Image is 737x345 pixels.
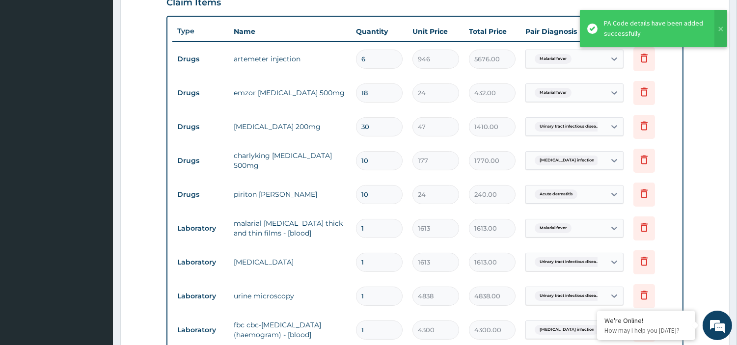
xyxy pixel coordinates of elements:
[172,287,229,305] td: Laboratory
[229,213,351,243] td: malarial [MEDICAL_DATA] thick and thin films - [blood]
[464,22,520,41] th: Total Price
[18,49,40,74] img: d_794563401_company_1708531726252_794563401
[172,152,229,170] td: Drugs
[161,5,185,28] div: Minimize live chat window
[535,291,604,301] span: Urinary tract infectious disea...
[535,257,604,267] span: Urinary tract infectious disea...
[172,50,229,68] td: Drugs
[535,156,599,165] span: [MEDICAL_DATA] infection
[351,22,408,41] th: Quantity
[172,22,229,40] th: Type
[604,326,688,335] p: How may I help you today?
[229,117,351,136] td: [MEDICAL_DATA] 200mg
[5,236,187,270] textarea: Type your message and hit 'Enter'
[535,88,572,98] span: Malarial fever
[51,55,165,68] div: Chat with us now
[520,22,628,41] th: Pair Diagnosis
[229,252,351,272] td: [MEDICAL_DATA]
[408,22,464,41] th: Unit Price
[229,49,351,69] td: artemeter injection
[229,83,351,103] td: emzor [MEDICAL_DATA] 500mg
[535,54,572,64] span: Malarial fever
[172,253,229,271] td: Laboratory
[229,185,351,204] td: piriton [PERSON_NAME]
[604,18,705,39] div: PA Code details have been added successfully
[535,122,604,132] span: Urinary tract infectious disea...
[172,321,229,339] td: Laboratory
[172,118,229,136] td: Drugs
[229,315,351,345] td: fbc cbc-[MEDICAL_DATA] (haemogram) - [blood]
[172,84,229,102] td: Drugs
[172,186,229,204] td: Drugs
[604,316,688,325] div: We're Online!
[172,219,229,238] td: Laboratory
[57,107,136,207] span: We're online!
[535,223,572,233] span: Malarial fever
[535,189,577,199] span: Acute dermatitis
[229,286,351,306] td: urine microscopy
[535,325,599,335] span: [MEDICAL_DATA] infection
[229,146,351,175] td: charlyking [MEDICAL_DATA] 500mg
[229,22,351,41] th: Name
